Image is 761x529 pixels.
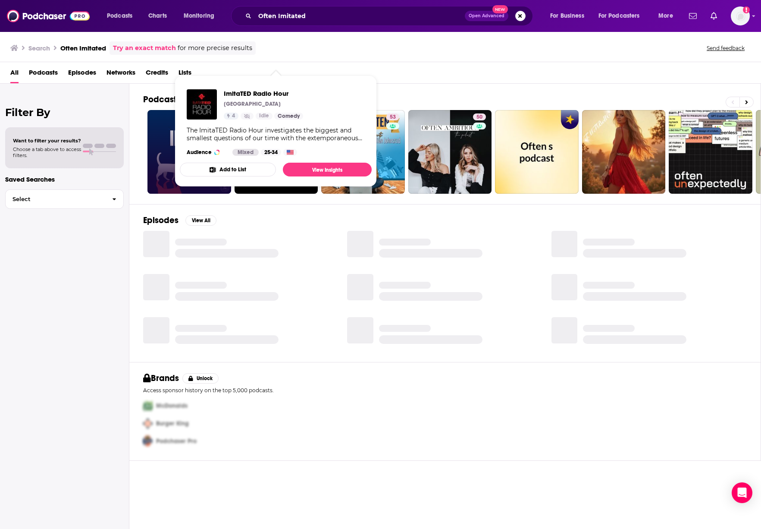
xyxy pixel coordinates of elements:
button: Open AdvancedNew [465,11,508,21]
div: Search podcasts, credits, & more... [239,6,541,26]
span: Charts [148,10,167,22]
button: open menu [544,9,595,23]
span: Select [6,196,105,202]
span: for more precise results [178,43,252,53]
img: ImitaTED Radio Hour [187,89,217,120]
button: Add to List [180,163,276,176]
span: 50 [476,113,482,122]
h2: Podcasts [143,94,180,105]
img: User Profile [731,6,750,25]
h3: Audience [187,149,225,156]
span: New [492,5,508,13]
img: Podchaser - Follow, Share and Rate Podcasts [7,8,90,24]
img: Third Pro Logo [140,432,156,450]
span: Burger King [156,420,189,427]
span: More [658,10,673,22]
a: All [10,66,19,83]
button: Unlock [182,373,219,384]
img: Second Pro Logo [140,415,156,432]
span: Podchaser Pro [156,438,197,445]
span: 4 [232,112,235,120]
span: For Business [550,10,584,22]
h2: Filter By [5,106,124,119]
a: Lists [179,66,191,83]
span: For Podcasters [598,10,640,22]
a: Podcasts [29,66,58,83]
div: The ImitaTED Radio Hour investigates the biggest and smallest questions of our time with the exte... [187,126,365,142]
input: Search podcasts, credits, & more... [255,9,465,23]
p: [GEOGRAPHIC_DATA] [224,101,281,107]
a: Networks [106,66,135,83]
h3: Often Imitated [60,44,106,52]
button: View All [185,215,216,226]
p: Access sponsor history on the top 5,000 podcasts. [143,387,747,394]
a: EpisodesView All [143,215,216,226]
span: 53 [390,113,396,122]
a: View Insights [283,163,372,176]
h2: Episodes [143,215,179,226]
p: Saved Searches [5,175,124,183]
a: ImitaTED Radio Hour [224,89,303,98]
span: Podcasts [107,10,132,22]
span: McDonalds [156,402,188,409]
button: open menu [652,9,684,23]
a: Comedy [274,113,303,120]
button: Show profile menu [731,6,750,25]
button: open menu [101,9,144,23]
button: open menu [178,9,225,23]
div: Mixed [232,149,259,156]
a: Try an exact match [113,43,176,53]
img: First Pro Logo [140,397,156,415]
div: Open Intercom Messenger [732,482,752,503]
button: open menu [593,9,652,23]
a: 4 [224,113,238,120]
svg: Add a profile image [743,6,750,13]
a: Show notifications dropdown [686,9,700,23]
a: PodcastsView All [143,94,218,105]
span: Monitoring [184,10,214,22]
span: Logged in as BerkMarc [731,6,750,25]
button: Select [5,189,124,209]
a: Credits [146,66,168,83]
a: Episodes [68,66,96,83]
div: 25-34 [261,149,281,156]
a: 50 [473,113,486,120]
a: Charts [143,9,172,23]
a: 53 [386,113,399,120]
a: Idle [256,113,272,120]
span: Open Advanced [469,14,504,18]
span: Want to filter your results? [13,138,81,144]
a: Show notifications dropdown [707,9,720,23]
h2: Brands [143,373,179,384]
button: Send feedback [704,44,747,52]
a: 50 [408,110,492,194]
span: Idle [259,112,269,120]
span: Choose a tab above to access filters. [13,146,81,158]
h3: Search [28,44,50,52]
